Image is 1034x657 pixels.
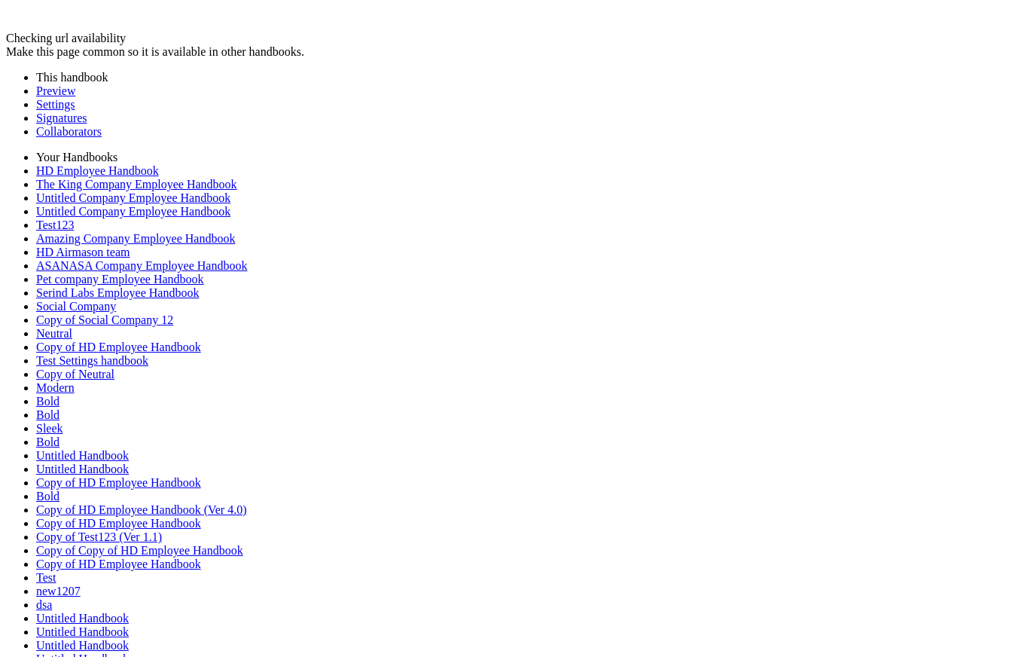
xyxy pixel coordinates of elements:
li: This handbook [36,71,1028,84]
a: Copy of HD Employee Handbook [36,476,201,489]
a: Social Company [36,300,116,313]
a: Untitled Company Employee Handbook [36,205,230,218]
a: Copy of HD Employee Handbook (Ver 4.0) [36,503,247,516]
a: Bold [36,408,59,421]
a: Signatures [36,112,87,124]
a: Amazing Company Employee Handbook [36,232,235,245]
a: Sleek [36,422,63,435]
a: Modern [36,381,75,394]
a: Untitled Handbook [36,625,129,638]
a: new1207 [36,585,81,597]
a: Untitled Handbook [36,463,129,475]
a: Untitled Handbook [36,639,129,652]
a: Untitled Handbook [36,612,129,625]
a: Bold [36,490,59,503]
a: HD Employee Handbook [36,164,159,177]
a: Bold [36,395,59,408]
a: Preview [36,84,75,97]
a: Copy of Social Company 12 [36,313,173,326]
a: Copy of HD Employee Handbook [36,341,201,353]
li: Your Handbooks [36,151,1028,164]
span: Checking url availability [6,32,126,44]
a: Copy of Neutral [36,368,114,380]
a: ASANASA Company Employee Handbook [36,259,247,272]
a: dsa [36,598,52,611]
a: Untitled Handbook [36,449,129,462]
a: Copy of Test123 (Ver 1.1) [36,530,162,543]
a: Test Settings handbook [36,354,148,367]
a: Neutral [36,327,72,340]
div: Make this page common so it is available in other handbooks. [6,45,1028,59]
a: Settings [36,98,75,111]
a: Copy of HD Employee Handbook [36,517,201,530]
a: Pet company Employee Handbook [36,273,204,286]
a: The King Company Employee Handbook [36,178,237,191]
a: HD Airmason team [36,246,130,258]
a: Test [36,571,56,584]
a: Copy of HD Employee Handbook [36,558,201,570]
a: Copy of Copy of HD Employee Handbook [36,544,243,557]
a: Serind Labs Employee Handbook [36,286,199,299]
a: Untitled Company Employee Handbook [36,191,230,204]
a: Test123 [36,218,74,231]
a: Collaborators [36,125,102,138]
a: Bold [36,435,59,448]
